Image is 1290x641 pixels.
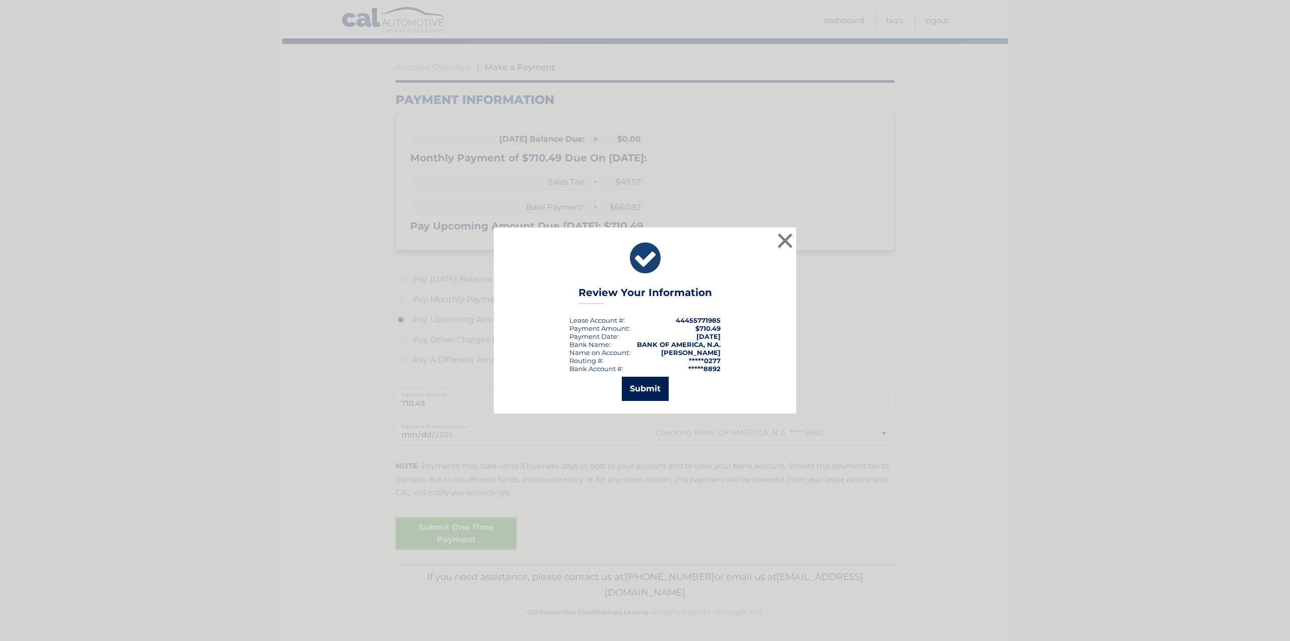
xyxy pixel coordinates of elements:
div: Bank Name: [569,340,611,348]
div: : [569,332,619,340]
span: [DATE] [696,332,721,340]
span: $710.49 [695,324,721,332]
strong: BANK OF AMERICA, N.A. [637,340,721,348]
h3: Review Your Information [578,286,712,304]
div: Name on Account: [569,348,630,357]
strong: [PERSON_NAME] [661,348,721,357]
strong: 44455771985 [676,316,721,324]
div: Routing #: [569,357,604,365]
div: Bank Account #: [569,365,623,373]
button: Submit [622,377,669,401]
span: Payment Date [569,332,617,340]
div: Payment Amount: [569,324,630,332]
button: × [775,230,795,251]
div: Lease Account #: [569,316,625,324]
